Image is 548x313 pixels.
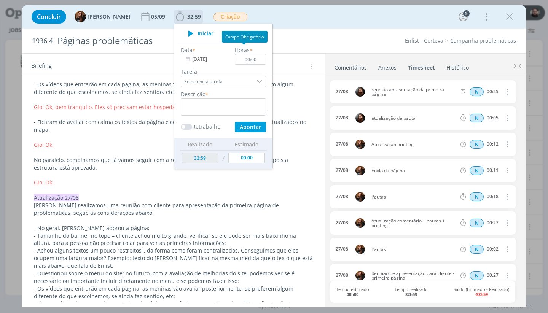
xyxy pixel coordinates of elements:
[405,291,417,297] b: 32h59
[470,271,484,280] span: N
[220,151,226,166] td: /
[446,60,469,71] a: Histórico
[405,37,443,44] a: Enlist - Corteva
[34,270,314,285] p: - Questionou sobre o menu do site: no futuro, com a avaliação de melhorias do site, podemos ver s...
[34,118,314,133] p: - Ficaram de avaliar com calma os textos da página e conferir se os contatos dos RTVs estão atual...
[222,31,268,43] div: Campo Obrigatório
[174,24,273,169] ul: 32:59
[32,37,53,45] span: 1936.4
[487,115,499,121] div: 00:05
[368,116,459,121] span: atualização de pauta
[88,14,131,19] span: [PERSON_NAME]
[174,11,203,23] button: 32:59
[334,60,367,71] a: Comentários
[192,122,220,130] label: Retrabalho
[470,166,484,175] span: N
[54,32,311,50] div: Páginas problemáticas
[226,138,267,150] th: Estimado
[470,140,484,149] span: N
[235,122,266,132] button: Apontar
[368,195,459,199] span: Pautas
[408,60,435,71] a: Timesheet
[37,14,61,20] span: Concluir
[355,245,365,254] img: T
[470,245,484,254] div: Horas normais
[181,46,193,54] label: Data
[34,179,54,186] span: Gio: Ok.
[368,271,459,280] span: Reunião de apresentação para cliente - primeira página
[395,287,428,297] span: Tempo realizado
[187,13,201,20] span: 32:59
[34,224,314,232] p: - No geral, [PERSON_NAME] adorou a página;
[213,12,248,22] button: Criação
[347,291,358,297] b: 00h00
[34,247,314,269] span: - Achou alguns textos um pouco "estreitos", da forma como foram centralizados. Conseguimos que el...
[470,245,484,254] span: N
[355,192,365,202] img: T
[470,87,484,96] div: Horas normais
[470,87,484,96] span: N
[487,168,499,173] div: 00:11
[336,273,348,278] div: 27/08
[336,287,369,297] span: Tempo estimado
[31,61,52,71] span: Briefing
[355,140,365,149] img: T
[336,168,348,173] div: 27/08
[368,219,459,228] span: Atualização comentário + pautas + briefing
[184,28,214,39] button: Iniciar
[75,11,131,22] button: T[PERSON_NAME]
[336,89,348,94] div: 27/08
[487,194,499,199] div: 00:18
[487,273,499,278] div: 00:27
[336,220,348,226] div: 27/08
[487,141,499,147] div: 00:12
[368,142,459,147] span: Atualização briefing
[75,11,86,22] img: T
[470,219,484,227] div: Horas normais
[454,287,509,297] span: Saldo (Estimado - Realizado)
[235,46,250,54] label: Horas
[470,140,484,149] div: Horas normais
[368,247,459,252] span: Pautas
[355,218,365,228] img: T
[213,13,247,21] span: Criação
[32,10,66,24] button: Concluir
[336,194,348,199] div: 27/08
[34,81,314,96] p: - Os vídeos que entrarão em cada página, as meninas vão avaliar posteriormente, se preferem algum...
[470,192,484,201] span: N
[470,192,484,201] div: Horas normais
[34,285,314,300] p: - Os vídeos que entrarão em cada página, as meninas vão avaliar posteriormente, se preferem algum...
[34,232,298,247] span: - Tamanho do banner no topo – cliente achou muito grande, verificar se ele pode ser mais baixinho...
[181,90,205,98] label: Descrição
[181,68,266,76] label: Tarefa
[180,138,220,150] th: Realizado
[34,103,218,111] span: Gio: Ok, bem tranquilo. Eles só precisam estar hospedados no YouTube.
[336,115,348,121] div: 27/08
[355,113,365,123] img: E
[470,114,484,122] span: N
[463,10,470,17] div: 5
[378,64,397,71] div: Anexos
[34,202,314,217] p: [PERSON_NAME] realizamos uma reunião com cliente para apresentação da primeira página de problemá...
[34,141,54,148] span: Gio: Ok.
[336,246,348,252] div: 27/08
[151,14,167,19] div: 05/09
[22,5,526,307] div: dialog
[475,291,488,297] b: -32h59
[487,89,499,94] div: 00:25
[470,166,484,175] div: Horas normais
[355,87,365,97] img: E
[470,271,484,280] div: Horas normais
[470,114,484,122] div: Horas normais
[470,219,484,227] span: N
[198,31,213,36] span: Iniciar
[487,220,499,226] div: 00:27
[355,271,365,280] img: T
[368,168,459,173] span: Envio da página
[368,87,459,97] span: reunião apresentação da primeira página
[457,11,469,23] button: 5
[34,156,314,172] p: No paralelo, combinamos que já vamos seguir com a redação e o layout das demais páginas, pois a e...
[450,37,516,44] a: Campanha problemáticas
[34,194,79,201] span: Atualização 27/08
[336,141,348,147] div: 27/08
